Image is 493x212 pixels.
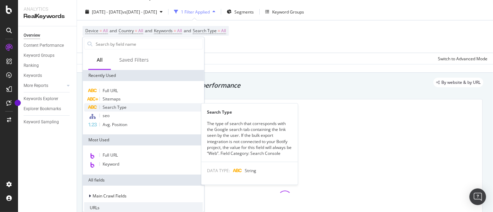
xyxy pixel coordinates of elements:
[24,52,72,59] a: Keyword Groups
[201,109,298,115] div: Search Type
[154,28,173,34] span: Keywords
[435,53,487,64] button: Switch to Advanced Mode
[201,121,298,156] div: The type of search that corresponds with the Google search tab containing the link seen by the us...
[103,26,108,36] span: All
[135,28,137,34] span: =
[193,28,217,34] span: Search Type
[103,96,121,102] span: Sitemaps
[15,100,21,106] div: Tooltip anchor
[83,6,165,17] button: [DATE] - [DATE]vs[DATE] - [DATE]
[24,62,39,69] div: Ranking
[24,72,72,79] a: Keywords
[218,28,220,34] span: =
[24,62,72,69] a: Ranking
[83,134,204,145] div: Most Used
[469,188,486,205] div: Open Intercom Messenger
[92,9,122,15] span: [DATE] - [DATE]
[207,168,230,174] span: DATA TYPE:
[145,28,152,34] span: and
[272,9,304,15] div: Keyword Groups
[441,80,481,85] span: By website & by URL
[171,6,218,17] button: 1 Filter Applied
[103,161,119,167] span: Keyword
[119,56,149,63] div: Saved Filters
[24,82,65,89] a: More Reports
[93,193,127,199] span: Main Crawl Fields
[95,39,202,49] input: Search by field name
[433,78,483,87] div: legacy label
[24,118,59,126] div: Keyword Sampling
[24,32,72,39] a: Overview
[103,122,127,127] span: Avg. Position
[177,26,182,36] span: All
[100,28,102,34] span: =
[221,26,226,36] span: All
[262,6,307,17] button: Keyword Groups
[24,12,71,20] div: RealKeywords
[24,95,58,103] div: Keywords Explorer
[24,6,71,12] div: Analytics
[122,9,157,15] span: vs [DATE] - [DATE]
[181,9,210,15] div: 1 Filter Applied
[234,9,254,15] span: Segments
[103,152,118,158] span: Full URL
[97,56,103,63] div: All
[83,175,204,186] div: All fields
[24,82,48,89] div: More Reports
[24,32,40,39] div: Overview
[103,104,127,110] span: Search Type
[24,118,72,126] a: Keyword Sampling
[85,28,98,34] span: Device
[24,42,72,49] a: Content Performance
[119,28,134,34] span: Country
[24,42,64,49] div: Content Performance
[245,168,256,174] span: String
[24,105,72,113] a: Explorer Bookmarks
[438,56,487,62] div: Switch to Advanced Mode
[103,113,110,118] span: seo
[24,105,61,113] div: Explorer Bookmarks
[224,6,257,17] button: Segments
[174,28,176,34] span: =
[83,70,204,81] div: Recently Used
[138,26,143,36] span: All
[103,88,118,94] span: Full URL
[24,52,54,59] div: Keyword Groups
[24,95,72,103] a: Keywords Explorer
[110,28,117,34] span: and
[24,72,42,79] div: Keywords
[184,28,191,34] span: and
